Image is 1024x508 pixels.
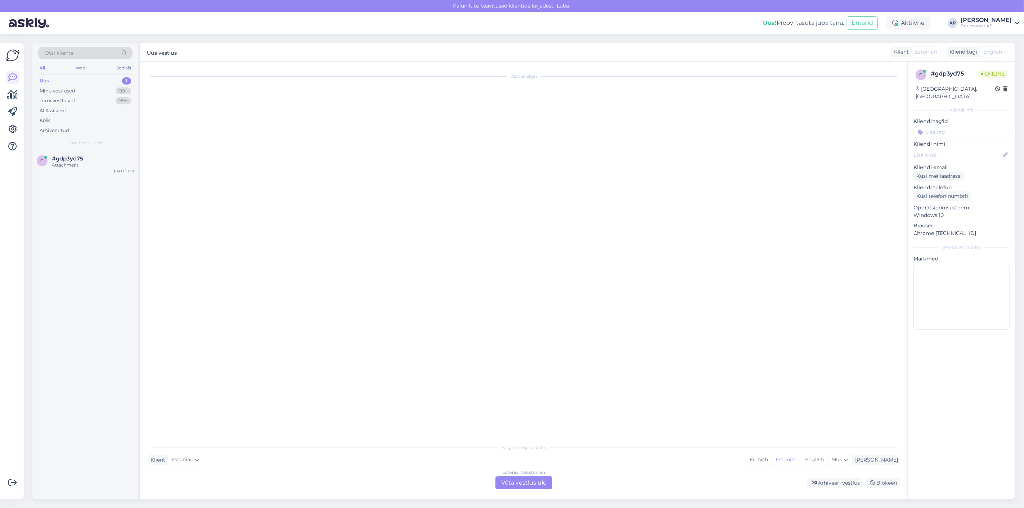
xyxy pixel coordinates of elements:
div: Arhiveeri vestlus [807,478,863,488]
div: Vestlus algas [148,73,900,80]
span: Estonian [915,48,937,56]
div: Klient [148,456,165,464]
div: Attachment [52,162,134,168]
p: Brauser [913,222,1010,230]
div: Klient [891,48,909,56]
span: Muu [831,456,843,463]
div: Valige keel ja vastake [148,444,900,451]
span: Luba [554,3,571,9]
div: # gdp3yd75 [931,69,978,78]
p: Kliendi telefon [913,184,1010,191]
div: 1 [122,77,131,85]
span: Uued vestlused [69,140,102,146]
input: Lisa tag [913,127,1010,137]
span: Estonian [171,456,193,464]
div: 99+ [116,97,131,104]
div: Blokeeri [866,478,900,488]
img: Askly Logo [6,49,19,62]
p: Kliendi tag'id [913,118,1010,125]
span: #gdp3yd75 [52,155,83,162]
span: English [983,48,1002,56]
p: Operatsioonisüsteem [913,204,1010,212]
div: Küsi meiliaadressi [913,171,965,181]
div: Võta vestlus üle [495,476,552,489]
div: Kõik [40,117,50,124]
div: AI Assistent [40,107,66,114]
div: Arhiveeritud [40,127,69,134]
p: Kliendi nimi [913,140,1010,148]
p: Chrome [TECHNICAL_ID] [913,230,1010,237]
div: Klienditugi [947,48,977,56]
div: Minu vestlused [40,87,75,95]
span: g [920,72,923,77]
div: [GEOGRAPHIC_DATA], [GEOGRAPHIC_DATA] [916,85,995,100]
div: Kliendi info [913,107,1010,113]
div: All [38,63,46,73]
span: g [41,158,44,163]
div: [PERSON_NAME] [852,456,898,464]
span: Online [978,70,1007,78]
b: Uus! [763,19,777,26]
div: Finnish [746,454,772,465]
div: Proovi tasuta juba täna: [763,19,844,27]
div: Socials [115,63,133,73]
div: Estonian to Estonian [503,469,545,476]
div: [PERSON_NAME] [913,244,1010,251]
span: Otsi kliente [45,49,73,57]
p: Kliendi email [913,164,1010,171]
p: Windows 10 [913,212,1010,219]
div: English [801,454,827,465]
div: Web [75,63,87,73]
div: [PERSON_NAME] [961,17,1012,23]
div: Uus [40,77,49,85]
div: AP [948,18,958,28]
p: Märkmed [913,255,1010,263]
div: Puumarket AS [961,23,1012,29]
div: 99+ [116,87,131,95]
div: [DATE] 1:39 [114,168,134,174]
button: Emailid [847,16,878,30]
div: Küsi telefoninumbrit [913,191,971,201]
input: Lisa nimi [914,151,1001,159]
label: Uus vestlus [147,47,177,57]
div: Aktiivne [886,17,930,30]
a: [PERSON_NAME]Puumarket AS [961,17,1020,29]
div: Tiimi vestlused [40,97,75,104]
div: Estonian [772,454,801,465]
